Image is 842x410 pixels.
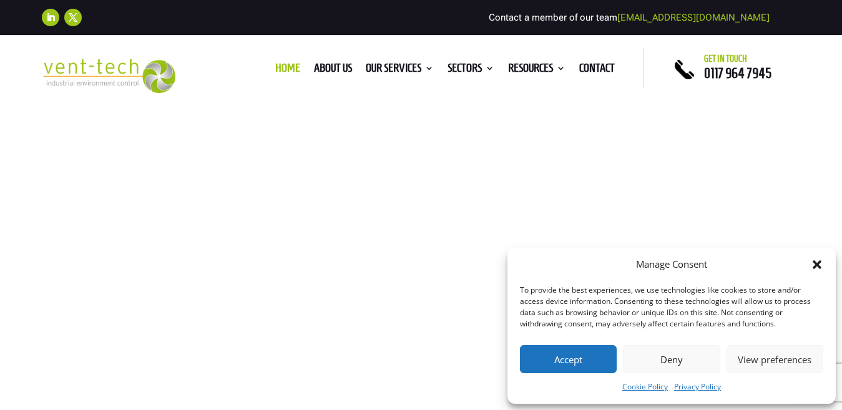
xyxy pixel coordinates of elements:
[617,12,770,23] a: [EMAIL_ADDRESS][DOMAIN_NAME]
[42,9,59,26] a: Follow on LinkedIn
[520,345,617,373] button: Accept
[508,64,565,77] a: Resources
[674,379,721,394] a: Privacy Policy
[275,64,300,77] a: Home
[811,258,823,271] div: Close dialog
[489,12,770,23] span: Contact a member of our team
[64,9,82,26] a: Follow on X
[314,64,352,77] a: About us
[704,66,771,81] a: 0117 964 7945
[622,379,668,394] a: Cookie Policy
[366,64,434,77] a: Our Services
[727,345,823,373] button: View preferences
[448,64,494,77] a: Sectors
[636,257,707,272] div: Manage Consent
[579,64,615,77] a: Contact
[520,285,822,329] div: To provide the best experiences, we use technologies like cookies to store and/or access device i...
[42,59,175,93] img: 2023-09-27T08_35_16.549ZVENT-TECH---Clear-background
[704,54,747,64] span: Get in touch
[623,345,720,373] button: Deny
